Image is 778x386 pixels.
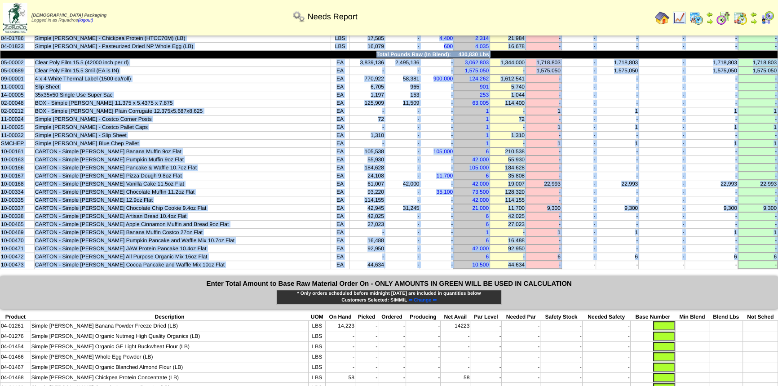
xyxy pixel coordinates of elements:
[331,204,349,212] td: EA
[490,91,526,99] td: 1,044
[31,13,106,18] span: [DEMOGRAPHIC_DATA] Packaging
[331,75,349,83] td: EA
[486,132,489,138] a: 1
[561,99,596,107] td: -
[349,131,385,139] td: 1,310
[738,83,778,91] td: -
[34,147,331,155] td: CARTON - Simple [PERSON_NAME] Banana Muffin 9oz Flat
[349,83,385,91] td: 6,705
[738,58,778,67] td: 1,718,803
[738,67,778,75] td: 1,575,050
[349,164,385,172] td: 184,628
[685,99,738,107] td: -
[685,83,738,91] td: -
[490,131,526,139] td: 1,310
[526,75,561,83] td: -
[526,131,561,139] td: -
[706,18,713,25] img: arrowright.gif
[385,83,420,91] td: 965
[407,297,437,303] a: ⇐ Change ⇐
[596,107,639,115] td: 1
[738,164,778,172] td: -
[472,181,489,187] a: 42,000
[385,204,420,212] td: 31,245
[331,131,349,139] td: EA
[526,147,561,155] td: -
[685,75,738,83] td: -
[34,172,331,180] td: CARTON - Simple [PERSON_NAME] Pizza Dough 9.8oz Flat
[349,58,385,67] td: 3,839,136
[750,11,757,18] img: arrowleft.gif
[385,147,420,155] td: -
[0,91,35,99] td: 14-00005
[639,115,685,123] td: -
[385,107,420,115] td: -
[331,155,349,164] td: EA
[486,148,489,155] a: 6
[561,67,596,75] td: -
[596,115,639,123] td: -
[385,172,420,180] td: -
[596,123,639,131] td: 1
[34,164,331,172] td: CARTON - Simple [PERSON_NAME] Pancake & Waffle 10.7oz Flat
[596,99,639,107] td: -
[490,67,526,75] td: -
[385,115,420,123] td: -
[596,164,639,172] td: -
[436,173,453,179] a: 11,700
[490,115,526,123] td: 72
[490,99,526,107] td: 114,400
[349,67,385,75] td: -
[34,204,331,212] td: CARTON - Simple [PERSON_NAME] Chocolate Chip Cookie 9.4oz Flat
[596,147,639,155] td: -
[472,205,489,211] a: 21,000
[469,75,489,82] a: 124,262
[420,204,454,212] td: -
[738,107,778,115] td: 1
[526,196,561,204] td: -
[472,262,489,268] a: 10,500
[486,213,489,219] a: 6
[349,91,385,99] td: 1,197
[331,123,349,131] td: EA
[561,131,596,139] td: -
[331,164,349,172] td: EA
[639,99,685,107] td: -
[420,123,454,131] td: -
[738,180,778,188] td: 22,993
[420,91,454,99] td: -
[685,172,738,180] td: -
[0,164,35,172] td: 10-00166
[472,100,489,106] a: 63,005
[385,42,420,50] td: -
[34,155,331,164] td: CARTON - Simple [PERSON_NAME] Pumpkin Muffin 9oz Flat
[0,123,35,131] td: 11-00025
[0,58,35,67] td: 05-00002
[750,18,757,25] img: arrowright.gif
[685,164,738,172] td: -
[685,180,738,188] td: 22,993
[639,155,685,164] td: -
[526,155,561,164] td: -
[639,91,685,99] td: -
[760,11,774,25] img: calendarcustomer.gif
[34,75,331,83] td: 4 x 4 White Thermal Label (1500 ea/roll)
[0,75,35,83] td: 09-00001
[34,67,331,75] td: Clear Poly Film 15.5 3mil (EA is IN)
[639,83,685,91] td: -
[655,11,669,25] img: home.gif
[561,123,596,131] td: -
[34,188,331,196] td: CARTON - Simple [PERSON_NAME] Chocolate Muffin 11.2oz Flat
[639,164,685,172] td: -
[526,91,561,99] td: -
[685,155,738,164] td: -
[596,139,639,147] td: 1
[420,131,454,139] td: -
[639,58,685,67] td: -
[0,50,490,58] td: Total Pounds Raw (In Blend): 430,830 Lbs
[526,99,561,107] td: -
[639,131,685,139] td: -
[596,155,639,164] td: -
[486,124,489,130] a: 1
[0,107,35,115] td: 02-00212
